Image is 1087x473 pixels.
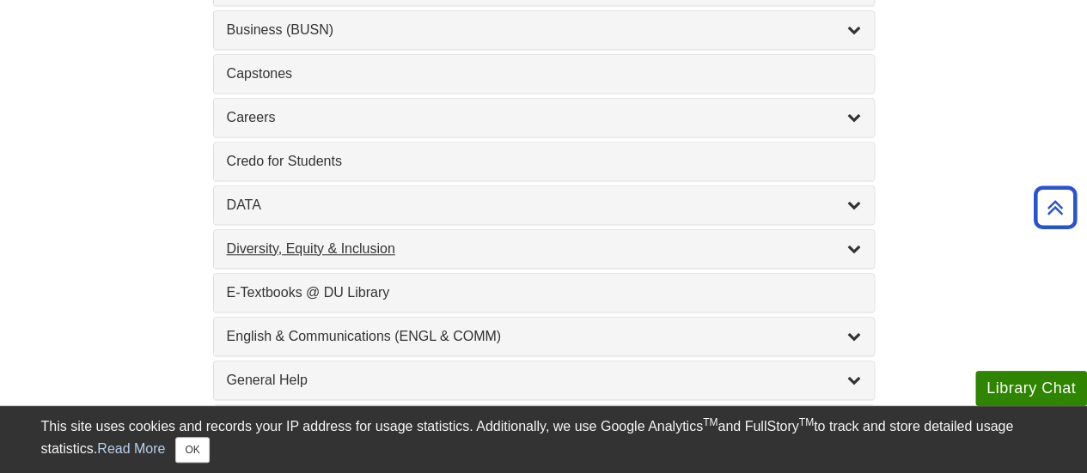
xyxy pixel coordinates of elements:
[703,416,718,428] sup: TM
[975,371,1087,406] button: Library Chat
[227,239,861,259] a: Diversity, Equity & Inclusion
[227,107,861,128] a: Careers
[227,370,861,391] a: General Help
[227,195,861,215] a: DATA
[41,416,1047,463] div: This site uses cookies and records your IP address for usage statistics. Additionally, we use Goo...
[799,416,814,428] sup: TM
[97,441,165,456] a: Read More
[227,64,861,84] a: Capstones
[227,326,861,347] a: English & Communications (ENGL & COMM)
[175,437,209,463] button: Close
[1028,196,1083,219] a: Back to Top
[227,282,861,303] a: E-Textbooks @ DU Library
[227,20,861,40] a: Business (BUSN)
[227,151,861,172] a: Credo for Students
